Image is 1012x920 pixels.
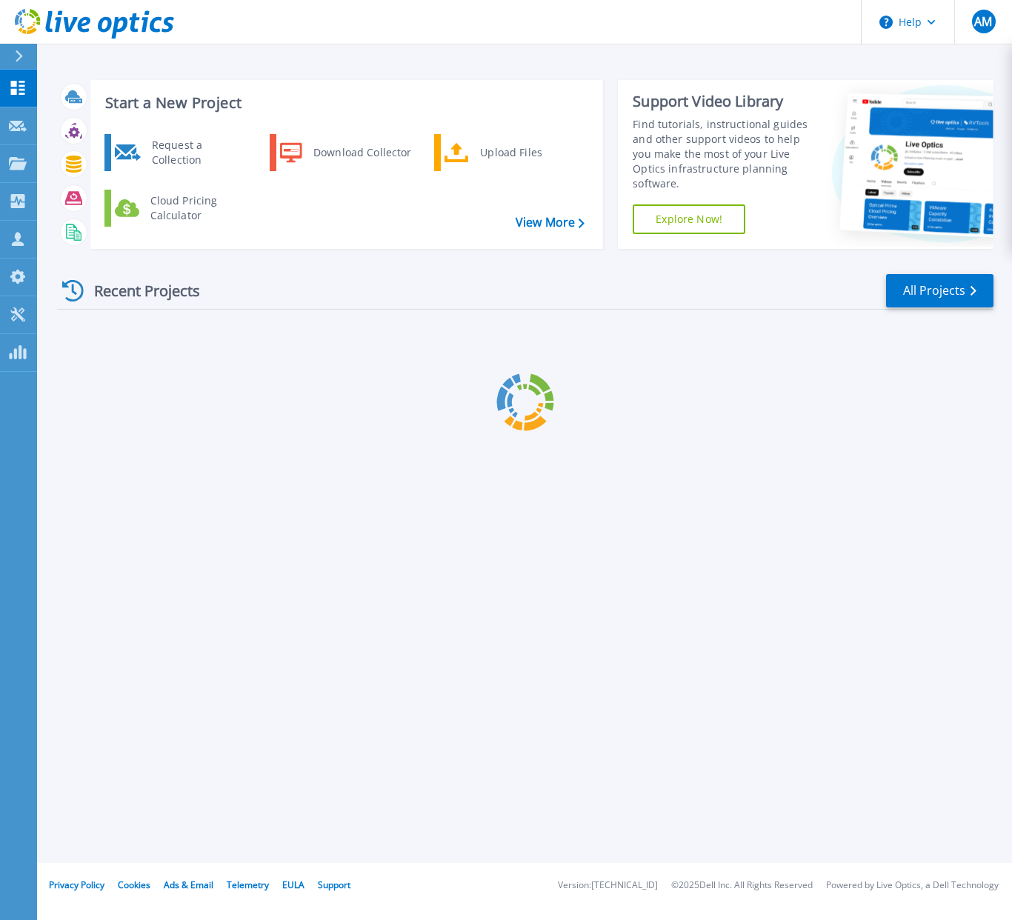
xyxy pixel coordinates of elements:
[633,117,819,191] div: Find tutorials, instructional guides and other support videos to help you make the most of your L...
[164,879,213,891] a: Ads & Email
[143,193,253,223] div: Cloud Pricing Calculator
[227,879,269,891] a: Telemetry
[318,879,350,891] a: Support
[671,881,813,890] li: © 2025 Dell Inc. All Rights Reserved
[118,879,150,891] a: Cookies
[886,274,993,307] a: All Projects
[306,138,418,167] div: Download Collector
[104,134,256,171] a: Request a Collection
[270,134,422,171] a: Download Collector
[282,879,304,891] a: EULA
[633,204,745,234] a: Explore Now!
[104,190,256,227] a: Cloud Pricing Calculator
[473,138,582,167] div: Upload Files
[558,881,658,890] li: Version: [TECHNICAL_ID]
[516,216,585,230] a: View More
[57,273,220,309] div: Recent Projects
[49,879,104,891] a: Privacy Policy
[974,16,992,27] span: AM
[144,138,253,167] div: Request a Collection
[105,95,584,111] h3: Start a New Project
[826,881,999,890] li: Powered by Live Optics, a Dell Technology
[633,92,819,111] div: Support Video Library
[434,134,586,171] a: Upload Files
